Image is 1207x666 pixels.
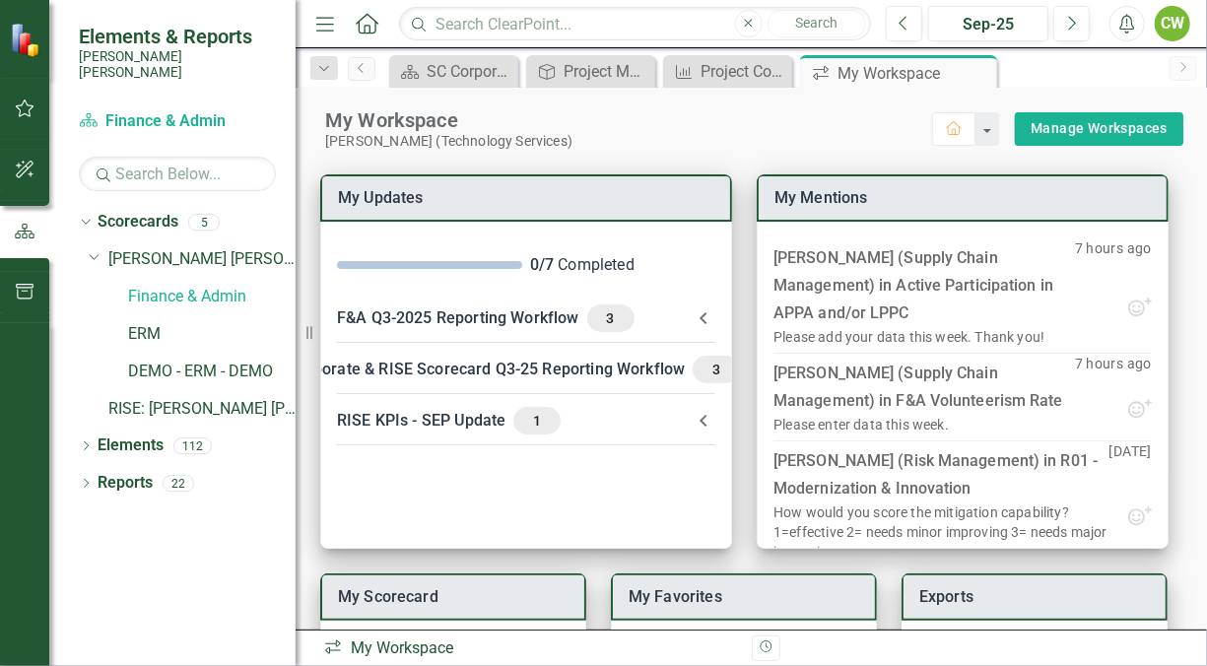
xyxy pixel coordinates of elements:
[629,587,722,606] a: My Favorites
[928,6,1049,41] button: Sep-25
[668,59,787,84] a: Project Completion Rate - Technology Roadmap
[79,157,276,191] input: Search Below...
[773,276,1053,322] a: Active Participation in APPA and/or LPPC
[531,59,650,84] a: Project Management
[337,407,692,434] div: RISE KPIs - SEP Update
[773,360,1075,415] div: [PERSON_NAME] (Supply Chain Management) in
[10,23,44,57] img: ClearPoint Strategy
[128,286,296,308] a: Finance & Admin
[1031,116,1168,141] a: Manage Workspaces
[530,254,715,277] div: Completed
[399,7,870,41] input: Search ClearPoint...
[108,248,296,271] a: [PERSON_NAME] [PERSON_NAME] CORPORATE Balanced Scorecard
[595,309,627,327] span: 3
[325,107,932,133] div: My Workspace
[289,356,741,383] div: Corporate & RISE Scorecard Q3-25 Reporting Workflow
[321,344,731,395] div: Corporate & RISE Scorecard Q3-25 Reporting Workflow3
[1155,6,1190,41] button: CW
[188,214,220,231] div: 5
[98,472,153,495] a: Reports
[98,211,178,233] a: Scorecards
[173,437,212,454] div: 112
[768,10,866,37] button: Search
[1015,112,1183,146] div: split button
[338,587,438,606] a: My Scorecard
[337,304,692,332] div: F&A Q3-2025 Reporting Workflow
[919,587,973,606] a: Exports
[338,188,424,207] a: My Updates
[108,398,296,421] a: RISE: [PERSON_NAME] [PERSON_NAME] Recognizing Innovation, Safety and Excellence
[128,323,296,346] a: ERM
[521,412,553,430] span: 1
[773,244,1075,327] div: [PERSON_NAME] (Supply Chain Management) in
[795,15,838,31] span: Search
[128,361,296,383] a: DEMO - ERM - DEMO
[321,293,731,344] div: F&A Q3-2025 Reporting Workflow3
[1109,441,1152,504] p: [DATE]
[1015,112,1183,146] button: Manage Workspaces
[1075,238,1152,296] p: 7 hours ago
[773,415,949,434] div: Please enter data this week.
[79,48,276,81] small: [PERSON_NAME] [PERSON_NAME]
[701,361,732,378] span: 3
[1075,354,1152,397] p: 7 hours ago
[773,447,1109,502] div: [PERSON_NAME] (Risk Management) in
[79,25,276,48] span: Elements & Reports
[774,188,868,207] a: My Mentions
[530,254,554,277] div: 0 / 7
[394,59,513,84] a: SC Corporate - Welcome to ClearPoint
[325,133,932,150] div: [PERSON_NAME] (Technology Services)
[564,59,650,84] div: Project Management
[163,475,194,492] div: 22
[427,59,513,84] div: SC Corporate - Welcome to ClearPoint
[935,13,1042,36] div: Sep-25
[323,637,737,660] div: My Workspace
[773,502,1109,562] div: How would you score the mitigation capability? 1=effective 2= needs minor improving 3= needs majo...
[98,434,164,457] a: Elements
[838,61,992,86] div: My Workspace
[897,391,1063,410] a: F&A Volunteerism Rate
[701,59,787,84] div: Project Completion Rate - Technology Roadmap
[79,110,276,133] a: Finance & Admin
[321,395,731,446] div: RISE KPIs - SEP Update1
[773,327,1044,347] div: Please add your data this week. Thank you!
